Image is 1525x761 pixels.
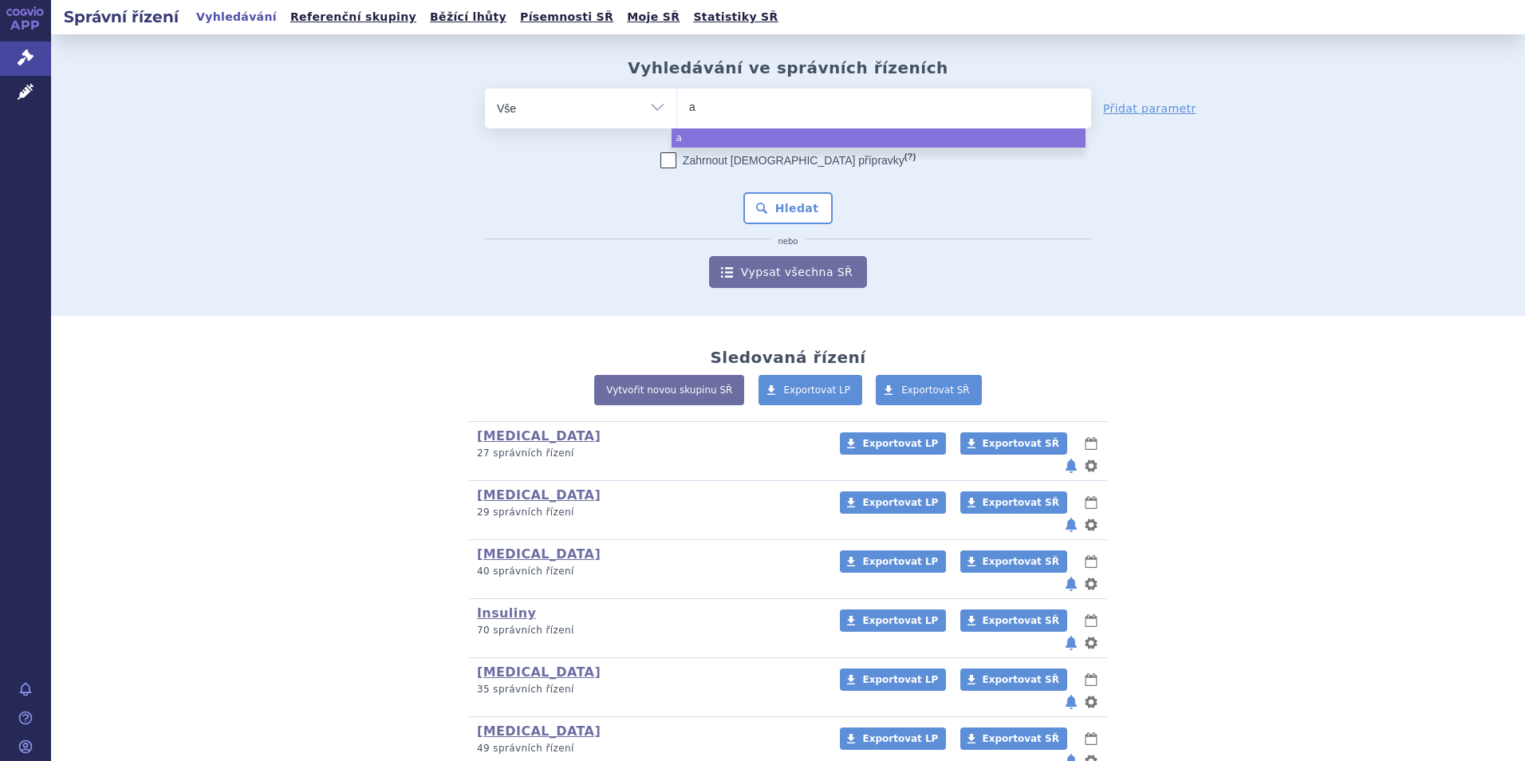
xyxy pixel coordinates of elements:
[1063,574,1079,593] button: notifikace
[840,609,946,632] a: Exportovat LP
[960,668,1067,691] a: Exportovat SŘ
[983,615,1059,626] span: Exportovat SŘ
[1083,611,1099,630] button: lhůty
[983,556,1059,567] span: Exportovat SŘ
[960,609,1067,632] a: Exportovat SŘ
[759,375,863,405] a: Exportovat LP
[862,556,938,567] span: Exportovat LP
[840,550,946,573] a: Exportovat LP
[477,742,819,755] p: 49 správních řízení
[477,487,601,503] a: [MEDICAL_DATA]
[51,6,191,28] h2: Správní řízení
[960,432,1067,455] a: Exportovat SŘ
[983,733,1059,744] span: Exportovat SŘ
[1063,456,1079,475] button: notifikace
[784,384,851,396] span: Exportovat LP
[477,565,819,578] p: 40 správních řízení
[1083,434,1099,453] button: lhůty
[672,128,1086,148] li: a
[477,624,819,637] p: 70 správních řízení
[286,6,421,28] a: Referenční skupiny
[477,428,601,444] a: [MEDICAL_DATA]
[876,375,982,405] a: Exportovat SŘ
[840,727,946,750] a: Exportovat LP
[840,432,946,455] a: Exportovat LP
[862,438,938,449] span: Exportovat LP
[622,6,684,28] a: Moje SŘ
[983,438,1059,449] span: Exportovat SŘ
[688,6,782,28] a: Statistiky SŘ
[1083,574,1099,593] button: nastavení
[477,683,819,696] p: 35 správních řízení
[983,674,1059,685] span: Exportovat SŘ
[477,605,536,621] a: Insuliny
[1103,101,1196,116] a: Přidat parametr
[660,152,916,168] label: Zahrnout [DEMOGRAPHIC_DATA] přípravky
[1083,692,1099,712] button: nastavení
[1083,670,1099,689] button: lhůty
[477,664,601,680] a: [MEDICAL_DATA]
[594,375,744,405] a: Vytvořit novou skupinu SŘ
[1083,729,1099,748] button: lhůty
[1083,493,1099,512] button: lhůty
[743,192,833,224] button: Hledat
[840,491,946,514] a: Exportovat LP
[191,6,282,28] a: Vyhledávání
[1083,633,1099,653] button: nastavení
[425,6,511,28] a: Běžící lhůty
[477,447,819,460] p: 27 správních řízení
[862,674,938,685] span: Exportovat LP
[904,152,916,162] abbr: (?)
[960,727,1067,750] a: Exportovat SŘ
[1083,515,1099,534] button: nastavení
[477,546,601,562] a: [MEDICAL_DATA]
[862,733,938,744] span: Exportovat LP
[770,237,806,246] i: nebo
[1083,552,1099,571] button: lhůty
[960,491,1067,514] a: Exportovat SŘ
[477,506,819,519] p: 29 správních řízení
[862,615,938,626] span: Exportovat LP
[1063,633,1079,653] button: notifikace
[628,58,948,77] h2: Vyhledávání ve správních řízeních
[1063,692,1079,712] button: notifikace
[840,668,946,691] a: Exportovat LP
[960,550,1067,573] a: Exportovat SŘ
[477,724,601,739] a: [MEDICAL_DATA]
[983,497,1059,508] span: Exportovat SŘ
[901,384,970,396] span: Exportovat SŘ
[1083,456,1099,475] button: nastavení
[710,348,865,367] h2: Sledovaná řízení
[515,6,618,28] a: Písemnosti SŘ
[1063,515,1079,534] button: notifikace
[709,256,867,288] a: Vypsat všechna SŘ
[862,497,938,508] span: Exportovat LP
